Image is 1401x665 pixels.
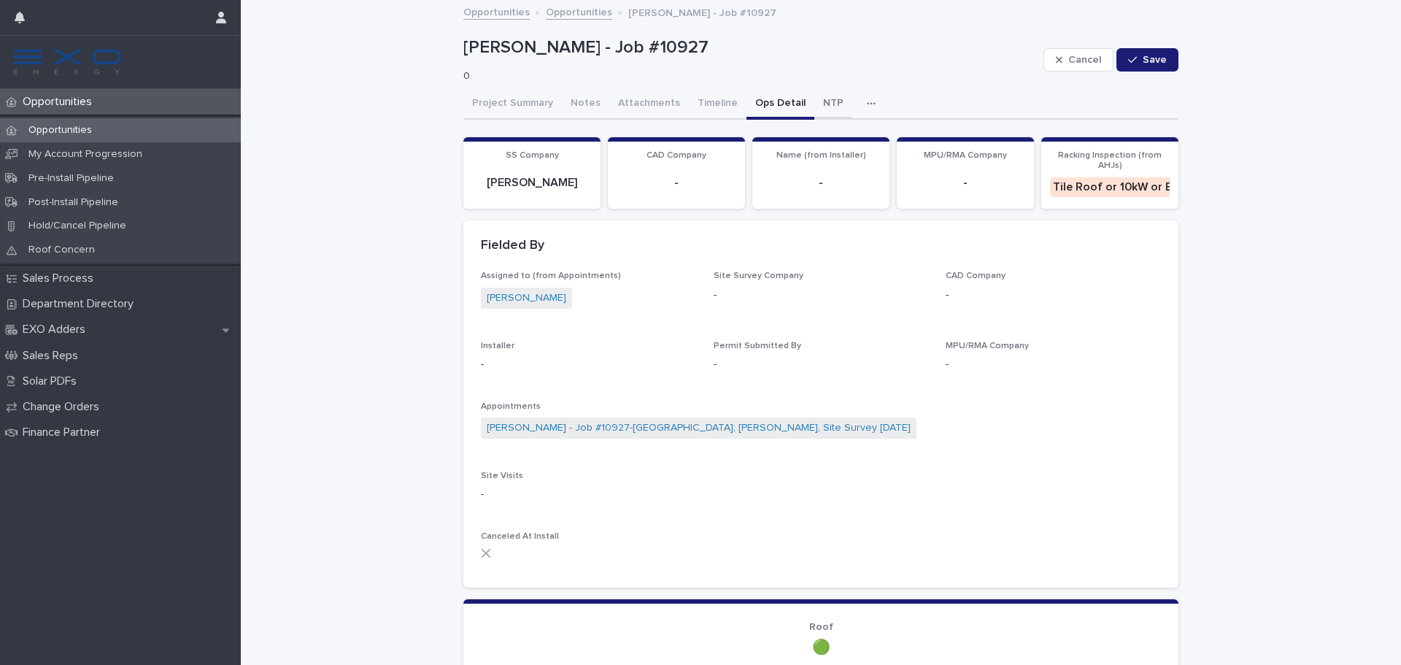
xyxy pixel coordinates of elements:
p: - [714,357,929,372]
p: [PERSON_NAME] - Job #10927 [628,4,776,20]
span: Site Survey Company [714,272,803,280]
button: Ops Detail [746,89,814,120]
p: Change Orders [17,400,111,414]
p: Hold/Cancel Pipeline [17,220,138,232]
span: Roof [809,622,833,632]
p: Finance Partner [17,426,112,439]
p: - [481,487,1161,502]
p: - [946,357,1161,372]
span: Save [1143,55,1167,65]
span: Appointments [481,402,541,411]
span: Name (from Installer) [776,151,866,160]
a: Opportunities [546,3,612,20]
p: Roof Concern [17,244,107,256]
p: Opportunities [17,95,104,109]
p: 🟢 [481,639,1161,656]
a: [PERSON_NAME] [487,291,566,306]
span: Cancel [1068,55,1101,65]
button: Notes [562,89,609,120]
p: Pre-Install Pipeline [17,172,126,185]
p: Opportunities [17,124,104,137]
div: Tile Roof or 10kW or Bigger [1050,177,1204,197]
span: Racking Inspection (from AHJs) [1058,151,1162,170]
button: Attachments [609,89,689,120]
p: - [714,288,929,303]
p: 0 [463,70,1032,82]
span: MPU/RMA Company [946,342,1029,350]
span: CAD Company [946,272,1006,280]
p: [PERSON_NAME] [472,176,592,190]
p: Solar PDFs [17,374,88,388]
p: - [761,176,881,190]
p: - [617,176,736,190]
button: Project Summary [463,89,562,120]
button: Timeline [689,89,746,120]
button: Cancel [1043,48,1114,72]
span: SS Company [506,151,559,160]
p: - [906,176,1025,190]
span: Site Visits [481,472,523,480]
p: [PERSON_NAME] - Job #10927 [463,37,1038,58]
button: Save [1116,48,1178,72]
p: EXO Adders [17,323,97,337]
p: Department Directory [17,297,145,311]
span: CAD Company [647,151,706,160]
span: Canceled At Install [481,532,559,541]
img: FKS5r6ZBThi8E5hshIGi [12,47,123,77]
span: Permit Submitted By [714,342,801,350]
button: NTP [814,89,852,120]
p: Sales Process [17,272,105,285]
span: MPU/RMA Company [924,151,1007,160]
span: Assigned to (from Appointments) [481,272,621,280]
a: Opportunities [463,3,530,20]
p: Sales Reps [17,349,90,363]
h2: Fielded By [481,238,544,254]
p: My Account Progression [17,148,154,161]
a: [PERSON_NAME] - Job #10927-[GEOGRAPHIC_DATA]; [PERSON_NAME], Site Survey [DATE] [487,420,911,436]
p: - [946,288,1161,303]
p: Post-Install Pipeline [17,196,130,209]
span: Installer [481,342,514,350]
p: - [481,357,696,372]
